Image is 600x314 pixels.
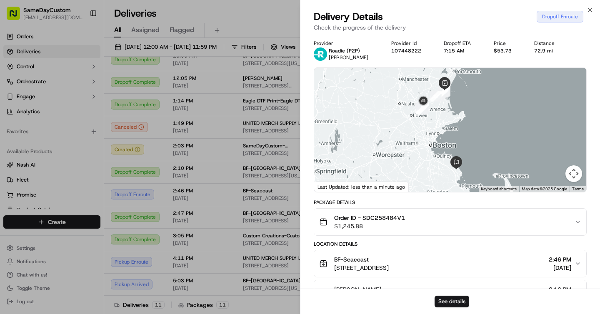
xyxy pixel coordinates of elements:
div: Price [494,40,521,47]
span: [DATE] [549,264,571,272]
span: SameDayCustom [26,129,69,136]
img: 1732323095091-59ea418b-cfe3-43c8-9ae0-d0d06d6fd42c [17,80,32,95]
span: Delivery Details [314,10,383,23]
span: Knowledge Base [17,186,64,194]
span: Map data ©2025 Google [522,187,567,191]
div: Package Details [314,199,587,206]
div: 💻 [70,187,77,194]
div: 9 [431,91,442,102]
div: 11 [415,102,426,113]
div: 8 [435,90,445,101]
button: See all [129,107,152,117]
button: Map camera controls [565,165,582,182]
span: • [62,152,65,158]
div: 24 [417,103,428,114]
div: 12 [416,103,427,114]
p: Check the progress of the delivery [314,23,587,32]
img: roadie-logo-v2.jpg [314,47,327,61]
button: Keyboard shortcuts [481,186,517,192]
div: 7:15 AM [444,47,480,54]
div: Provider [314,40,378,47]
img: 1736555255976-a54dd68f-1ca7-489b-9aae-adbdc363a1c4 [17,152,23,159]
a: Open this area in Google Maps (opens a new window) [316,181,344,192]
a: Terms (opens in new tab) [572,187,584,191]
span: Pylon [83,207,101,213]
p: Roadie (P2P) [329,47,368,54]
button: 107448222 [391,47,421,54]
img: Nash [8,8,25,25]
span: [DATE] [75,129,92,136]
img: Google [316,181,344,192]
span: Regen Pajulas [26,152,61,158]
span: BF-Seacoast [334,255,369,264]
div: 22 [416,104,427,115]
span: [DATE] [67,152,84,158]
div: 6 [438,87,449,97]
a: 📗Knowledge Base [5,183,67,198]
div: 23 [417,104,427,115]
div: 📗 [8,187,15,194]
div: Dropoff ETA [444,40,480,47]
span: API Documentation [79,186,134,194]
button: Start new chat [142,82,152,92]
div: 72.9 mi [534,47,564,54]
button: Order ID - SDC258484V1$1,245.88 [314,209,586,235]
div: Location Details [314,241,587,247]
div: 5 [439,86,450,97]
button: [PERSON_NAME]3:16 PM [314,280,586,307]
span: 2:46 PM [549,255,571,264]
img: 1736555255976-a54dd68f-1ca7-489b-9aae-adbdc363a1c4 [8,80,23,95]
a: Powered byPylon [59,206,101,213]
div: Distance [534,40,564,47]
div: 4 [440,85,450,96]
span: [PERSON_NAME] [334,285,381,294]
a: 💻API Documentation [67,183,137,198]
span: • [71,129,74,136]
button: See details [435,296,469,307]
div: Last Updated: less than a minute ago [314,182,409,192]
div: Provider Id [391,40,431,47]
div: Past conversations [8,108,56,115]
span: 3:16 PM [549,285,571,294]
span: [STREET_ADDRESS] [334,264,389,272]
button: BF-Seacoast[STREET_ADDRESS]2:46 PM[DATE] [314,250,586,277]
div: 10 [430,91,441,102]
span: $1,245.88 [334,222,405,230]
span: [PERSON_NAME] [329,54,368,61]
img: Regen Pajulas [8,144,22,157]
p: Welcome 👋 [8,33,152,47]
span: Order ID - SDC258484V1 [334,214,405,222]
div: 7 [437,88,448,99]
img: SameDayCustom [8,121,22,135]
div: We're available if you need us! [37,88,115,95]
input: Got a question? Start typing here... [22,54,150,62]
div: Start new chat [37,80,137,88]
div: $53.73 [494,47,521,54]
div: 36 [418,102,429,113]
